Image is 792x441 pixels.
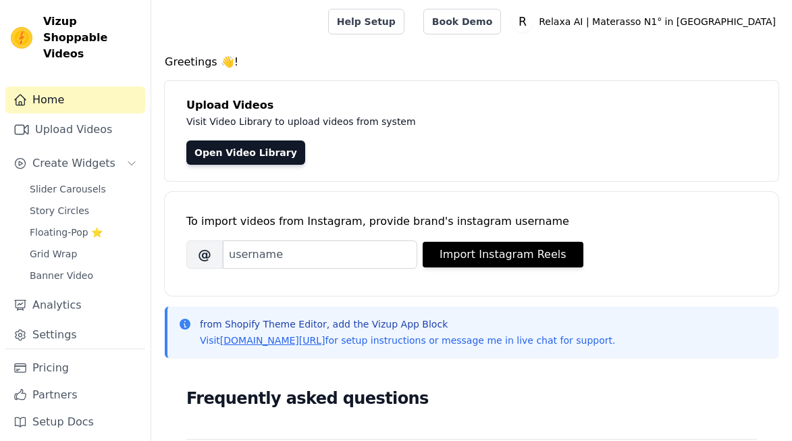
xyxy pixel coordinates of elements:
button: Create Widgets [5,150,145,177]
a: Grid Wrap [22,244,145,263]
h2: Frequently asked questions [186,385,757,412]
input: username [223,240,417,269]
span: Grid Wrap [30,247,77,261]
h4: Greetings 👋! [165,54,778,70]
a: Partners [5,382,145,409]
a: Book Demo [423,9,501,34]
p: Relaxa AI | Materasso N1° in [GEOGRAPHIC_DATA] [533,9,781,34]
span: Floating-Pop ⭐ [30,226,103,239]
div: To import videos from Instagram, provide brand's instagram username [186,213,757,230]
a: [DOMAIN_NAME][URL] [220,335,325,346]
button: Import Instagram Reels [423,242,583,267]
span: Vizup Shoppable Videos [43,14,140,62]
button: R Relaxa AI | Materasso N1° in [GEOGRAPHIC_DATA] [512,9,781,34]
h4: Upload Videos [186,97,757,113]
span: Banner Video [30,269,93,282]
p: Visit for setup instructions or message me in live chat for support. [200,334,615,347]
img: Vizup [11,27,32,49]
a: Banner Video [22,266,145,285]
a: Floating-Pop ⭐ [22,223,145,242]
p: Visit Video Library to upload videos from system [186,113,757,130]
a: Help Setup [328,9,404,34]
p: from Shopify Theme Editor, add the Vizup App Block [200,317,615,331]
a: Open Video Library [186,140,305,165]
a: Pricing [5,355,145,382]
span: Slider Carousels [30,182,106,196]
a: Home [5,86,145,113]
span: @ [186,240,223,269]
span: Create Widgets [32,155,115,172]
a: Story Circles [22,201,145,220]
a: Analytics [5,292,145,319]
a: Slider Carousels [22,180,145,199]
span: Story Circles [30,204,89,217]
a: Settings [5,321,145,348]
text: R [519,15,527,28]
a: Upload Videos [5,116,145,143]
a: Setup Docs [5,409,145,436]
